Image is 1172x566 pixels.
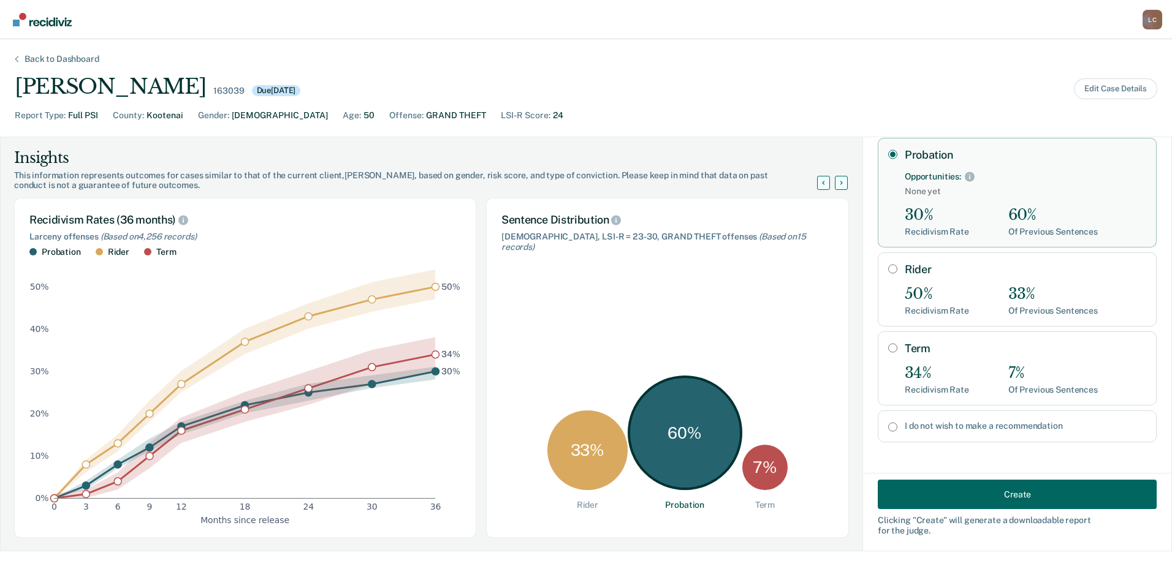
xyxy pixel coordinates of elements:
[213,86,244,96] div: 163039
[198,109,229,122] div: Gender :
[51,502,441,511] g: x-axis tick label
[878,515,1157,536] div: Clicking " Create " will generate a downloadable report for the judge.
[1143,10,1162,29] div: L C
[389,109,424,122] div: Offense :
[30,281,49,291] text: 50%
[905,421,1146,431] label: I do not wish to make a recommendation
[29,213,461,227] div: Recidivism Rates (36 months)
[146,109,183,122] div: Kootenai
[15,109,66,122] div: Report Type :
[36,493,49,503] text: 0%
[113,109,144,122] div: County :
[742,445,788,490] div: 7 %
[501,232,806,252] span: (Based on 15 records )
[905,285,969,303] div: 50%
[30,451,49,461] text: 10%
[68,109,98,122] div: Full PSI
[1143,10,1162,29] button: Profile dropdown button
[905,172,961,182] div: Opportunities:
[878,480,1157,509] button: Create
[30,323,49,333] text: 40%
[83,502,89,511] text: 3
[232,109,328,122] div: [DEMOGRAPHIC_DATA]
[29,232,461,242] div: Larceny offenses
[303,502,314,511] text: 24
[1008,385,1098,395] div: Of Previous Sentences
[430,502,441,511] text: 36
[1008,206,1098,224] div: 60%
[15,74,206,99] div: [PERSON_NAME]
[426,109,486,122] div: GRAND THEFT
[905,263,1146,276] label: Rider
[14,170,832,191] div: This information represents outcomes for cases similar to that of the current client, [PERSON_NAM...
[441,349,460,359] text: 34%
[176,502,187,511] text: 12
[240,502,251,511] text: 18
[1074,78,1157,99] button: Edit Case Details
[501,109,550,122] div: LSI-R Score :
[905,342,1146,355] label: Term
[905,306,969,316] div: Recidivism Rate
[905,364,969,382] div: 34%
[367,502,378,511] text: 30
[115,502,121,511] text: 6
[905,148,1146,162] label: Probation
[42,247,81,257] div: Probation
[108,247,129,257] div: Rider
[441,366,460,375] text: 30%
[147,502,153,511] text: 9
[30,281,49,502] g: y-axis tick label
[553,109,563,122] div: 24
[1008,364,1098,382] div: 7%
[30,408,49,418] text: 20%
[905,206,969,224] div: 30%
[441,281,460,291] text: 50%
[905,227,969,237] div: Recidivism Rate
[54,270,435,498] g: area
[441,281,460,375] g: text
[51,502,57,511] text: 0
[905,186,1146,197] span: None yet
[14,148,832,168] div: Insights
[252,85,301,96] div: Due [DATE]
[363,109,375,122] div: 50
[200,515,289,524] g: x-axis label
[200,515,289,524] text: Months since release
[628,375,742,490] div: 60 %
[577,500,598,510] div: Rider
[755,500,775,510] div: Term
[1008,306,1098,316] div: Of Previous Sentences
[501,213,834,227] div: Sentence Distribution
[343,109,361,122] div: Age :
[156,247,176,257] div: Term
[1008,227,1098,237] div: Of Previous Sentences
[10,54,114,64] div: Back to Dashboard
[501,232,834,252] div: [DEMOGRAPHIC_DATA], LSI-R = 23-30, GRAND THEFT offenses
[665,500,704,510] div: Probation
[101,232,197,241] span: (Based on 4,256 records )
[905,385,969,395] div: Recidivism Rate
[547,410,628,491] div: 33 %
[13,13,72,26] img: Recidiviz
[1008,285,1098,303] div: 33%
[30,366,49,375] text: 30%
